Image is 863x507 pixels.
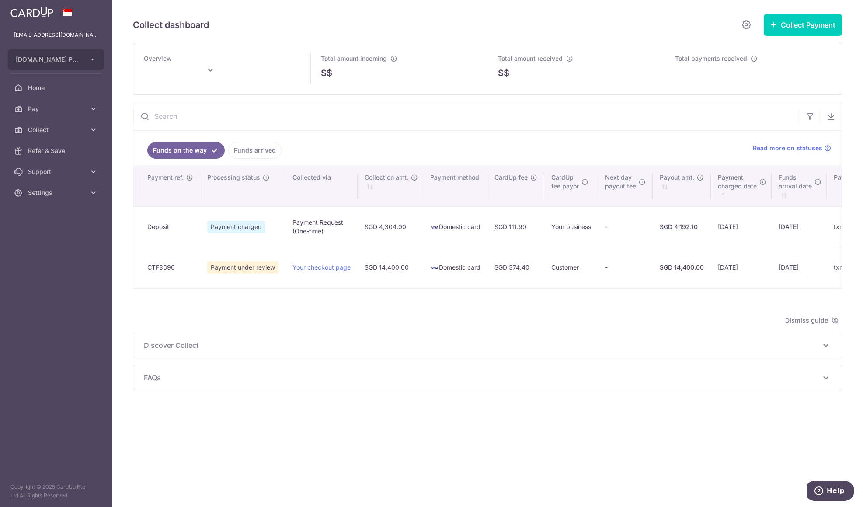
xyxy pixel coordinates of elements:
th: Fundsarrival date : activate to sort column ascending [772,166,827,206]
th: Collection amt. : activate to sort column ascending [358,166,423,206]
span: Next day payout fee [605,173,636,191]
div: SGD 4,192.10 [660,222,704,231]
a: Read more on statuses [753,144,831,153]
span: CardUp fee [494,173,528,182]
td: [DATE] [772,247,827,288]
td: [DATE] [772,206,827,247]
th: Paymentcharged date : activate to sort column ascending [711,166,772,206]
span: Overview [144,55,172,62]
img: visa-sm-192604c4577d2d35970c8ed26b86981c2741ebd56154ab54ad91a526f0f24972.png [430,264,439,272]
span: Collect [28,125,86,134]
span: Total amount incoming [321,55,387,62]
span: Collection amt. [365,173,408,182]
img: visa-sm-192604c4577d2d35970c8ed26b86981c2741ebd56154ab54ad91a526f0f24972.png [430,223,439,232]
span: Home [28,83,86,92]
td: [DATE] [711,247,772,288]
button: [DOMAIN_NAME] PTE. LTD. [8,49,104,70]
span: Refer & Save [28,146,86,155]
span: Dismiss guide [785,315,839,326]
a: Funds on the way [147,142,225,159]
span: Funds arrival date [779,173,812,191]
span: Discover Collect [144,340,821,351]
span: Payment charged [207,221,265,233]
span: Payout amt. [660,173,694,182]
span: Processing status [207,173,260,182]
span: Payment under review [207,261,278,274]
th: Processing status [200,166,285,206]
span: CardUp fee payor [551,173,579,191]
span: [DOMAIN_NAME] PTE. LTD. [16,55,80,64]
td: Deposit [140,206,200,247]
a: Funds arrived [228,142,282,159]
td: CTF8690 [140,247,200,288]
td: Payment Request (One-time) [285,206,358,247]
td: Your business [544,206,598,247]
td: SGD 111.90 [487,206,544,247]
td: Domestic card [423,206,487,247]
span: Total amount received [498,55,563,62]
span: Payment ref. [147,173,184,182]
p: Discover Collect [144,340,831,351]
span: Total payments received [675,55,747,62]
td: SGD 4,304.00 [358,206,423,247]
p: [EMAIL_ADDRESS][DOMAIN_NAME] [14,31,98,39]
td: SGD 374.40 [487,247,544,288]
input: Search [133,102,800,130]
span: Settings [28,188,86,197]
div: SGD 14,400.00 [660,263,704,272]
span: Pay [28,104,86,113]
th: Payment method [423,166,487,206]
span: Payment charged date [718,173,757,191]
button: Collect Payment [764,14,842,36]
th: CardUp fee [487,166,544,206]
td: - [598,206,653,247]
span: Help [20,6,38,14]
span: Read more on statuses [753,144,822,153]
th: Payment ref. [140,166,200,206]
a: Your checkout page [292,264,351,271]
td: SGD 14,400.00 [358,247,423,288]
td: Customer [544,247,598,288]
span: S$ [498,66,509,80]
h5: Collect dashboard [133,18,209,32]
span: Support [28,167,86,176]
td: [DATE] [711,206,772,247]
span: S$ [321,66,332,80]
th: Next daypayout fee [598,166,653,206]
iframe: Opens a widget where you can find more information [807,481,854,503]
th: Collected via [285,166,358,206]
th: Payout amt. : activate to sort column ascending [653,166,711,206]
img: CardUp [10,7,53,17]
td: - [598,247,653,288]
span: FAQs [144,372,821,383]
th: CardUpfee payor [544,166,598,206]
td: Domestic card [423,247,487,288]
p: FAQs [144,372,831,383]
